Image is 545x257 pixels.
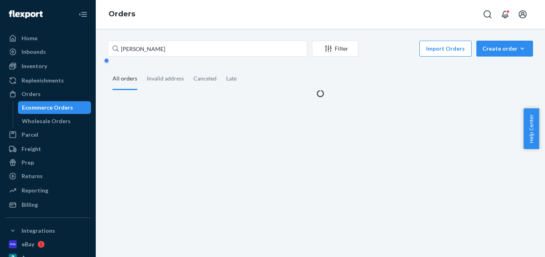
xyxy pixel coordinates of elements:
[480,6,496,22] button: Open Search Box
[194,68,217,89] div: Canceled
[312,45,358,53] div: Filter
[5,143,91,155] a: Freight
[22,34,38,42] div: Home
[5,60,91,73] a: Inventory
[5,156,91,169] a: Prep
[22,77,64,84] div: Replenishments
[5,198,91,211] a: Billing
[113,68,137,90] div: All orders
[515,6,531,22] button: Open account menu
[5,74,91,87] a: Replenishments
[108,41,307,57] input: Search orders
[523,108,539,149] button: Help Center
[9,10,43,18] img: Flexport logo
[147,68,184,89] div: Invalid address
[5,170,91,182] a: Returns
[18,101,91,114] a: Ecommerce Orders
[109,10,135,18] a: Orders
[22,145,41,153] div: Freight
[75,6,91,22] button: Close Navigation
[22,159,34,167] div: Prep
[5,238,91,251] a: eBay
[22,172,43,180] div: Returns
[22,227,55,235] div: Integrations
[22,201,38,209] div: Billing
[22,62,47,70] div: Inventory
[5,88,91,100] a: Orders
[226,68,237,89] div: Late
[5,224,91,237] button: Integrations
[5,45,91,58] a: Inbounds
[476,41,533,57] button: Create order
[22,90,41,98] div: Orders
[22,240,34,248] div: eBay
[102,3,142,26] ol: breadcrumbs
[22,131,38,139] div: Parcel
[482,45,527,53] div: Create order
[18,115,91,128] a: Wholesale Orders
[22,48,46,56] div: Inbounds
[312,41,358,57] button: Filter
[5,128,91,141] a: Parcel
[5,184,91,197] a: Reporting
[22,104,73,112] div: Ecommerce Orders
[22,117,71,125] div: Wholesale Orders
[5,32,91,45] a: Home
[497,6,513,22] button: Open notifications
[419,41,472,57] button: Import Orders
[22,186,48,194] div: Reporting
